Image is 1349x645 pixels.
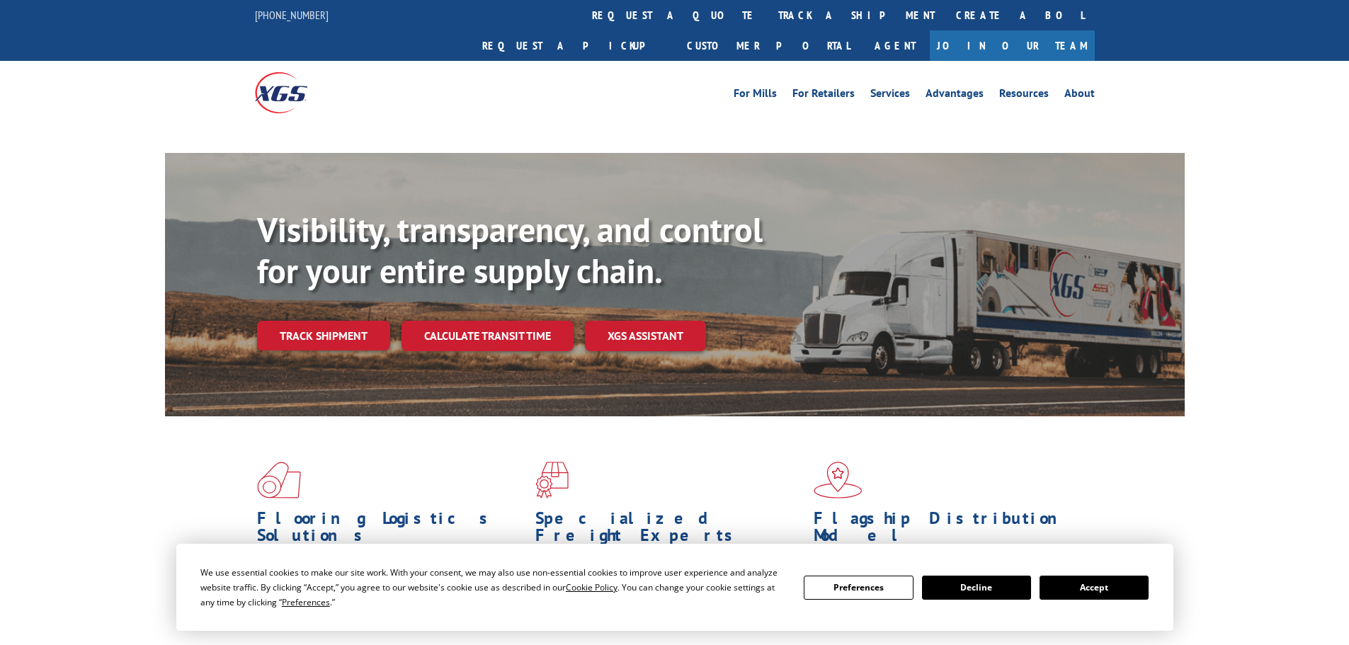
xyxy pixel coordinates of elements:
[255,8,329,22] a: [PHONE_NUMBER]
[999,88,1049,103] a: Resources
[814,462,863,498] img: xgs-icon-flagship-distribution-model-red
[566,581,617,593] span: Cookie Policy
[585,321,706,351] a: XGS ASSISTANT
[1064,88,1095,103] a: About
[734,88,777,103] a: For Mills
[930,30,1095,61] a: Join Our Team
[200,565,787,610] div: We use essential cookies to make our site work. With your consent, we may also use non-essential ...
[860,30,930,61] a: Agent
[282,596,330,608] span: Preferences
[176,544,1173,631] div: Cookie Consent Prompt
[1040,576,1149,600] button: Accept
[402,321,574,351] a: Calculate transit time
[535,462,569,498] img: xgs-icon-focused-on-flooring-red
[535,510,803,551] h1: Specialized Freight Experts
[926,88,984,103] a: Advantages
[472,30,676,61] a: Request a pickup
[792,88,855,103] a: For Retailers
[257,462,301,498] img: xgs-icon-total-supply-chain-intelligence-red
[804,576,913,600] button: Preferences
[814,510,1081,551] h1: Flagship Distribution Model
[257,321,390,350] a: Track shipment
[257,207,763,292] b: Visibility, transparency, and control for your entire supply chain.
[257,510,525,551] h1: Flooring Logistics Solutions
[922,576,1031,600] button: Decline
[676,30,860,61] a: Customer Portal
[870,88,910,103] a: Services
